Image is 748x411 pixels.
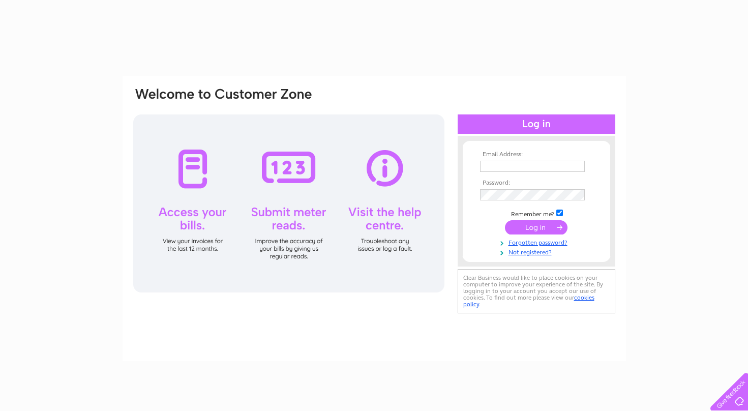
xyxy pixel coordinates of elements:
[480,237,595,247] a: Forgotten password?
[480,247,595,256] a: Not registered?
[477,208,595,218] td: Remember me?
[458,269,615,313] div: Clear Business would like to place cookies on your computer to improve your experience of the sit...
[463,294,594,308] a: cookies policy
[477,180,595,187] th: Password:
[505,220,567,234] input: Submit
[477,151,595,158] th: Email Address:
